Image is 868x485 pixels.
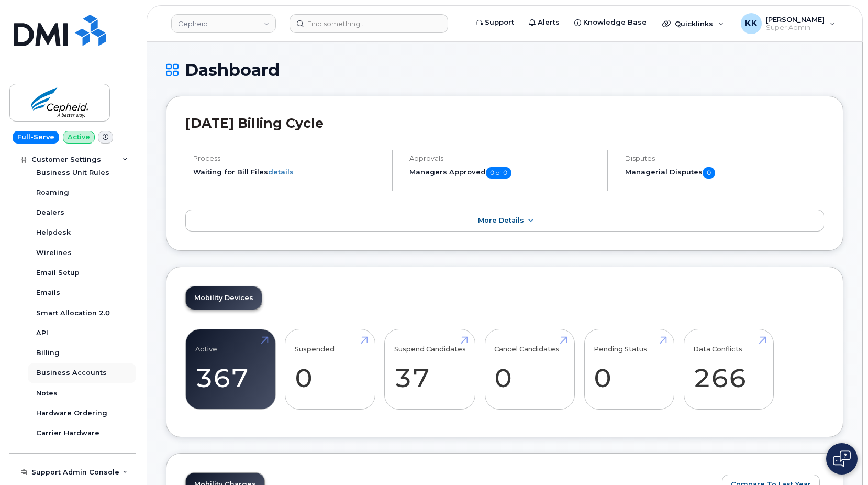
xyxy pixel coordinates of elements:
a: Pending Status 0 [594,335,664,404]
span: 0 [703,167,715,179]
h4: Approvals [409,155,599,162]
a: details [268,168,294,176]
span: 0 of 0 [486,167,511,179]
a: Data Conflicts 266 [693,335,764,404]
h5: Managers Approved [409,167,599,179]
h5: Managerial Disputes [625,167,824,179]
h4: Disputes [625,155,824,162]
img: Open chat [833,450,851,467]
a: Active 367 [195,335,266,404]
h1: Dashboard [166,61,843,79]
a: Mobility Devices [186,286,262,310]
a: Cancel Candidates 0 [494,335,565,404]
li: Waiting for Bill Files [193,167,383,177]
h4: Process [193,155,383,162]
span: More Details [478,216,524,224]
h2: [DATE] Billing Cycle [185,115,824,131]
a: Suspend Candidates 37 [394,335,466,404]
a: Suspended 0 [295,335,365,404]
